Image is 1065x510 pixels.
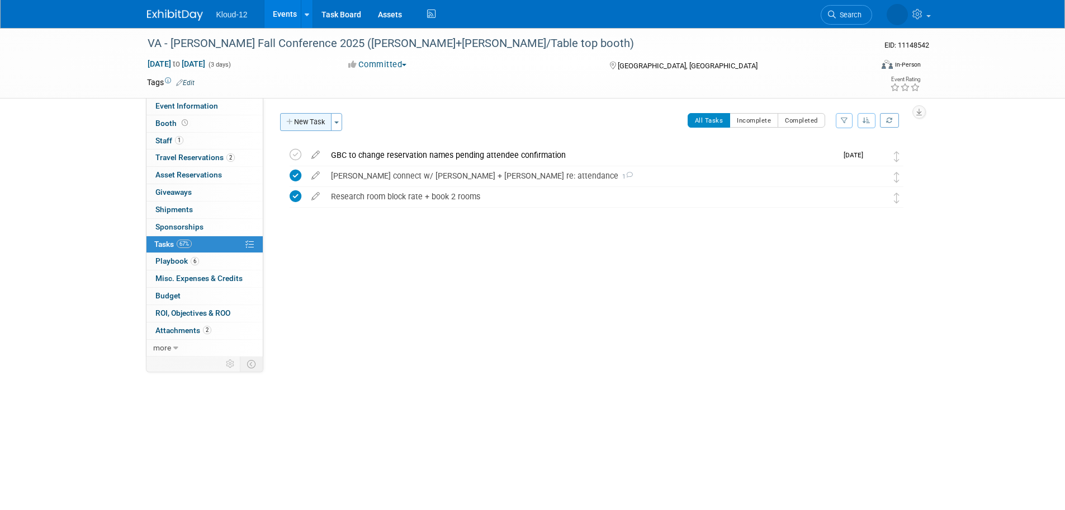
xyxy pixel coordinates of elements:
[146,340,263,357] a: more
[880,113,899,128] a: Refresh
[155,119,190,128] span: Booth
[226,153,235,162] span: 2
[155,274,243,283] span: Misc. Expenses & Credits
[147,10,203,21] img: ExhibitDay
[191,257,199,265] span: 6
[153,343,171,352] span: more
[155,308,230,317] span: ROI, Objectives & ROO
[884,41,929,49] span: Event ID: 11148542
[155,326,211,335] span: Attachments
[171,59,182,68] span: to
[240,357,263,371] td: Toggle Event Tabs
[175,136,183,144] span: 1
[155,170,222,179] span: Asset Reservations
[146,253,263,270] a: Playbook6
[155,256,199,265] span: Playbook
[146,305,263,322] a: ROI, Objectives & ROO
[882,60,893,69] img: Format-Inperson.png
[146,236,263,253] a: Tasks67%
[894,172,900,183] i: Move task
[730,113,778,128] button: Incomplete
[146,288,263,305] a: Budget
[147,59,206,69] span: [DATE] [DATE]
[306,191,325,202] a: edit
[216,10,248,19] span: Kloud-12
[869,149,883,163] img: Gabriela Bravo-Chigwere
[146,202,263,218] a: Shipments
[688,113,731,128] button: All Tasks
[344,59,411,71] button: Committed
[155,188,192,196] span: Giveaways
[618,173,633,180] span: 1
[146,98,263,115] a: Event Information
[890,77,920,82] div: Event Rating
[155,101,218,110] span: Event Information
[618,62,758,70] span: [GEOGRAPHIC_DATA], [GEOGRAPHIC_DATA]
[821,5,872,25] a: Search
[146,149,263,166] a: Travel Reservations2
[154,240,192,249] span: Tasks
[207,61,231,68] span: (3 days)
[155,205,193,214] span: Shipments
[844,151,869,159] span: [DATE]
[147,77,195,88] td: Tags
[155,291,181,300] span: Budget
[144,34,855,54] div: VA - [PERSON_NAME] Fall Conference 2025 ([PERSON_NAME]+[PERSON_NAME]/Table top booth)
[146,133,263,149] a: Staff1
[894,193,900,203] i: Move task
[155,222,203,231] span: Sponsorships
[306,171,325,181] a: edit
[146,219,263,236] a: Sponsorships
[806,58,921,75] div: Event Format
[887,4,908,25] img: Gabriela Bravo-Chigwere
[869,190,883,205] img: Gabriela Bravo-Chigwere
[146,167,263,184] a: Asset Reservations
[146,270,263,287] a: Misc. Expenses & Credits
[869,170,883,184] img: Kelli Martines
[221,357,240,371] td: Personalize Event Tab Strip
[146,322,263,339] a: Attachments2
[306,150,325,160] a: edit
[280,113,332,131] button: New Task
[146,184,263,201] a: Giveaways
[778,113,825,128] button: Completed
[325,146,837,165] div: GBC to change reservation names pending attendee confirmation
[203,326,211,334] span: 2
[894,60,921,69] div: In-Person
[179,119,190,127] span: Booth not reserved yet
[155,136,183,145] span: Staff
[836,11,862,19] span: Search
[177,240,192,248] span: 67%
[176,79,195,87] a: Edit
[155,153,235,162] span: Travel Reservations
[146,115,263,132] a: Booth
[325,187,846,206] div: Research room block rate + book 2 rooms
[894,151,900,162] i: Move task
[325,166,846,185] div: [PERSON_NAME] connect w/ [PERSON_NAME] + [PERSON_NAME] re: attendance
